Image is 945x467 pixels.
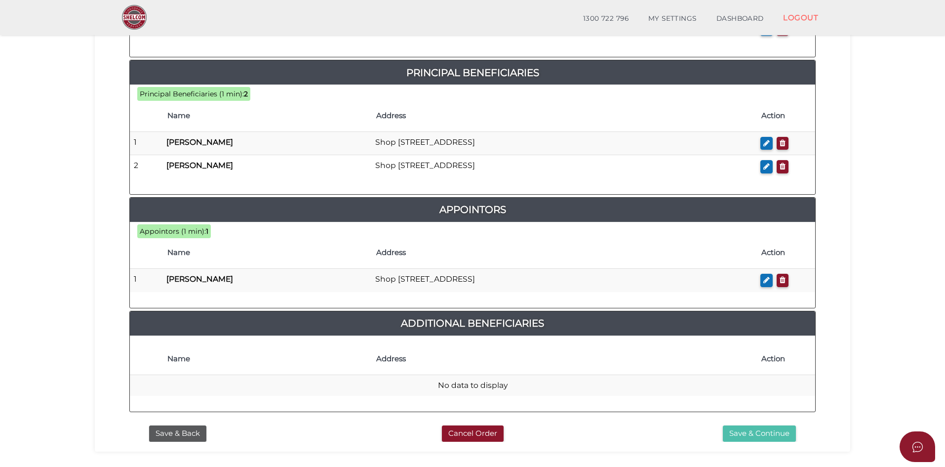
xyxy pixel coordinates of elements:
b: [PERSON_NAME] [166,137,233,147]
a: Additional Beneficiaries [130,315,815,331]
h4: Address [376,112,751,120]
td: No data to display [130,375,815,396]
b: [PERSON_NAME] [166,274,233,284]
h4: Name [167,355,366,363]
span: Principal Beneficiaries (1 min): [140,89,244,98]
button: Save & Continue [723,425,796,442]
span: Appointors (1 min): [140,227,206,236]
h4: Address [376,249,751,257]
h4: Action [761,355,810,363]
h4: Address [376,355,751,363]
h4: Action [761,112,810,120]
b: [PERSON_NAME] [166,161,233,170]
a: LOGOUT [773,7,828,28]
button: Cancel Order [442,425,504,442]
td: Shop [STREET_ADDRESS] [371,131,756,155]
td: Shop [STREET_ADDRESS] [371,155,756,178]
h4: Name [167,112,366,120]
b: 1 [206,227,208,236]
h4: Action [761,249,810,257]
a: Principal Beneficiaries [130,65,815,81]
td: 2 [130,155,162,178]
a: DASHBOARD [707,9,774,29]
button: Open asap [900,431,935,462]
a: 1300 722 796 [573,9,638,29]
a: Appointors [130,202,815,217]
b: 2 [244,89,248,98]
td: 1 [130,269,162,292]
button: Save & Back [149,425,206,442]
td: Shop [STREET_ADDRESS] [371,269,756,292]
td: 1 [130,131,162,155]
h4: Name [167,249,366,257]
a: MY SETTINGS [638,9,707,29]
